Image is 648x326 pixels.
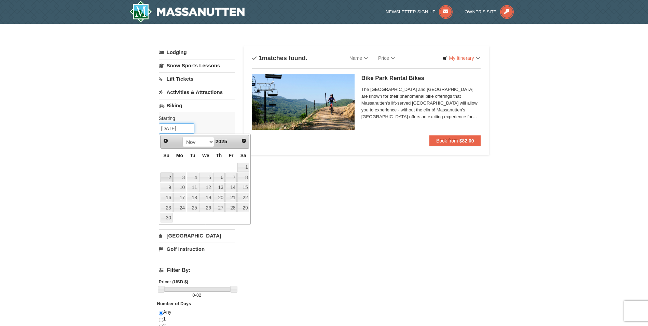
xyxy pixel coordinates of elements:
img: 6619923-15-103d8a09.jpg [252,74,355,130]
span: Tuesday [190,153,195,158]
span: Wednesday [202,153,209,158]
a: 3 [173,173,186,182]
a: 9 [161,183,173,192]
a: Price [373,51,400,65]
a: 17 [173,193,186,202]
a: 10 [173,183,186,192]
span: 82 [196,293,201,298]
h5: Bike Park Rental Bikes [361,75,481,82]
a: 18 [187,193,198,202]
a: 2 [161,173,173,182]
a: 13 [213,183,225,192]
strong: $82.00 [459,138,474,144]
a: Golf Instruction [159,243,235,255]
span: Prev [163,138,168,144]
a: 7 [225,173,237,182]
a: 8 [237,173,249,182]
h4: matches found. [252,55,307,62]
a: 12 [199,183,212,192]
a: 20 [213,193,225,202]
a: 22 [237,193,249,202]
span: Book from [436,138,458,144]
a: 5 [199,173,212,182]
a: Activities & Attractions [159,86,235,98]
a: Massanutten Resort [129,1,245,23]
a: Newsletter Sign Up [386,9,453,14]
span: Next [241,138,247,144]
span: Newsletter Sign Up [386,9,436,14]
span: 2025 [216,138,227,144]
img: Massanutten Resort Logo [129,1,245,23]
a: Snow Sports Lessons [159,59,235,72]
a: Name [344,51,373,65]
span: Monday [176,153,183,158]
a: Lodging [159,46,235,58]
a: My Itinerary [438,53,484,63]
a: 29 [237,203,249,213]
span: 1 [259,55,262,62]
a: 11 [187,183,198,192]
a: 6 [213,173,225,182]
a: 27 [213,203,225,213]
span: The [GEOGRAPHIC_DATA] and [GEOGRAPHIC_DATA] are known for their phenomenal bike offerings that Ma... [361,86,481,120]
span: Saturday [240,153,246,158]
a: 16 [161,193,173,202]
a: Lift Tickets [159,72,235,85]
span: Thursday [216,153,222,158]
label: Starting [159,115,230,122]
a: [GEOGRAPHIC_DATA] [159,229,235,242]
a: 15 [237,183,249,192]
span: Sunday [163,153,169,158]
a: 25 [187,203,198,213]
a: Next [239,136,249,146]
a: Prev [161,136,171,146]
a: 4 [187,173,198,182]
button: Book from $82.00 [429,135,481,146]
label: - [159,292,235,299]
a: 26 [199,203,212,213]
span: Friday [229,153,234,158]
span: Owner's Site [465,9,497,14]
a: 1 [237,163,249,172]
a: 28 [225,203,237,213]
a: 19 [199,193,212,202]
a: Owner's Site [465,9,514,14]
a: 21 [225,193,237,202]
a: 14 [225,183,237,192]
a: Biking [159,99,235,112]
strong: Number of Days [157,301,191,306]
a: 30 [161,213,173,222]
a: 23 [161,203,173,213]
span: 0 [192,293,195,298]
a: 24 [173,203,186,213]
h4: Filter By: [159,267,235,273]
strong: Price: (USD $) [159,279,189,284]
